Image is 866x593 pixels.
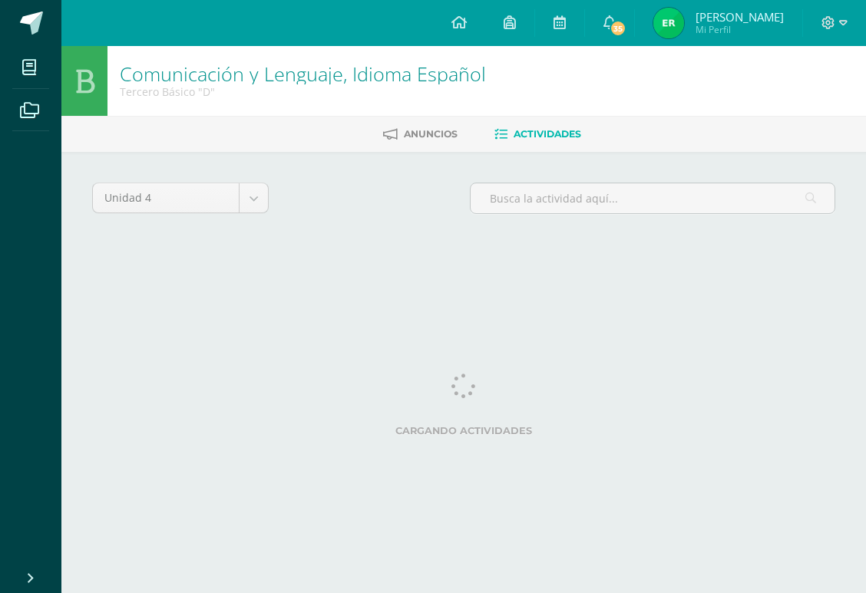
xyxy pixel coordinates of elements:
span: Mi Perfil [696,23,784,36]
h1: Comunicación y Lenguaje, Idioma Español [120,63,486,84]
div: Tercero Básico 'D' [120,84,486,99]
a: Anuncios [383,122,458,147]
input: Busca la actividad aquí... [471,183,835,213]
label: Cargando actividades [92,425,835,437]
span: Unidad 4 [104,183,227,212]
span: [PERSON_NAME] [696,9,784,25]
span: 35 [610,20,626,37]
a: Actividades [494,122,581,147]
img: 5dbbd093f78b49a3657c715b2bbd5be6.png [653,8,684,38]
span: Anuncios [404,128,458,140]
span: Actividades [514,128,581,140]
a: Comunicación y Lenguaje, Idioma Español [120,61,486,87]
a: Unidad 4 [93,183,268,212]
